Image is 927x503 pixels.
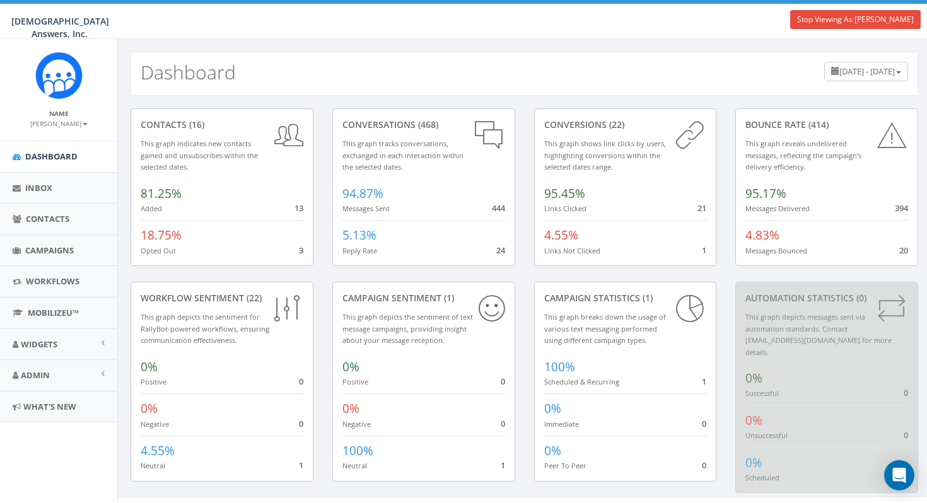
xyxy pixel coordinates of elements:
small: Scheduled [745,473,779,482]
div: Bounce Rate [745,119,908,131]
span: 13 [294,202,303,214]
span: 0% [342,400,359,417]
small: Reply Rate [342,246,377,255]
small: Neutral [141,461,165,470]
span: 1 [702,245,706,256]
small: This graph shows link clicks by users, highlighting conversions within the selected dates range. [544,139,666,171]
small: Name [49,109,69,118]
span: (1) [441,292,454,304]
small: Scheduled & Recurring [544,377,619,386]
span: 4.55% [141,442,175,459]
span: [DEMOGRAPHIC_DATA] Answers, Inc. [11,15,109,40]
span: 4.83% [745,227,779,243]
small: This graph depicts the sentiment of text message campaigns, providing insight about your message ... [342,312,473,345]
small: This graph depicts messages sent via automation standards. Contact [EMAIL_ADDRESS][DOMAIN_NAME] f... [745,312,892,357]
span: (468) [416,119,438,130]
span: 95.45% [544,185,585,202]
span: 0% [745,412,762,429]
span: Contacts [26,213,69,224]
small: Messages Sent [342,204,390,213]
span: Inbox [25,182,52,194]
small: Negative [141,419,169,429]
div: Automation Statistics [745,292,908,304]
small: Positive [342,377,368,386]
span: 94.87% [342,185,383,202]
h2: Dashboard [141,62,236,83]
div: Workflow Sentiment [141,292,303,304]
small: Links Clicked [544,204,586,213]
span: 0% [141,359,158,375]
span: 0 [702,460,706,471]
small: This graph breaks down the usage of various text messaging performed using different campaign types. [544,312,666,345]
div: Campaign Sentiment [342,292,505,304]
span: (22) [607,119,624,130]
span: 1 [299,460,303,471]
span: 444 [492,202,505,214]
span: [DATE] - [DATE] [839,66,895,77]
span: Widgets [21,338,57,350]
small: Successful [745,388,779,398]
span: 0 [501,376,505,387]
small: Unsuccessful [745,431,788,440]
span: 0% [745,454,762,471]
div: conversations [342,119,505,131]
div: contacts [141,119,303,131]
span: Workflows [26,275,79,287]
small: Added [141,204,162,213]
span: 81.25% [141,185,182,202]
span: 95.17% [745,185,786,202]
span: 4.55% [544,227,578,243]
span: 0% [745,370,762,386]
span: (414) [806,119,829,130]
span: 100% [544,359,575,375]
span: (1) [640,292,653,304]
span: 3 [299,245,303,256]
span: 0 [501,418,505,429]
span: 0% [544,400,561,417]
small: This graph tracks conversations, exchanged in each interaction within the selected dates. [342,139,463,171]
span: (22) [244,292,262,304]
div: Open Intercom Messenger [884,460,914,490]
span: 24 [496,245,505,256]
div: conversions [544,119,707,131]
small: Neutral [342,461,367,470]
span: 21 [697,202,706,214]
span: (16) [187,119,204,130]
span: 0 [702,418,706,429]
small: Negative [342,419,371,429]
small: Positive [141,377,166,386]
span: 100% [342,442,373,459]
span: 0% [141,400,158,417]
a: Stop Viewing As [PERSON_NAME] [790,10,921,29]
span: Campaigns [25,245,74,256]
span: 0 [904,387,908,398]
span: 0 [904,429,908,441]
span: MobilizeU™ [28,307,79,318]
small: This graph depicts the sentiment for RallyBot-powered workflows, ensuring communication effective... [141,312,269,345]
span: 0 [299,376,303,387]
small: Immediate [544,419,579,429]
span: 1 [702,376,706,387]
small: Messages Bounced [745,246,807,255]
span: 0% [342,359,359,375]
a: [PERSON_NAME] [30,117,88,129]
span: What's New [23,401,76,412]
small: Opted Out [141,246,176,255]
span: 5.13% [342,227,376,243]
span: (0) [854,292,866,304]
img: Rally_Corp_Icon_1.png [35,52,83,99]
small: [PERSON_NAME] [30,119,88,128]
span: 20 [899,245,908,256]
span: 18.75% [141,227,182,243]
span: 0 [299,418,303,429]
span: 1 [501,460,505,471]
span: 394 [895,202,908,214]
div: Campaign Statistics [544,292,707,304]
small: Peer To Peer [544,461,586,470]
small: Links Not Clicked [544,246,600,255]
span: Admin [21,369,50,381]
small: This graph indicates new contacts gained and unsubscribes within the selected dates. [141,139,258,171]
span: Dashboard [25,151,78,162]
small: This graph reveals undelivered messages, reflecting the campaign's delivery efficiency. [745,139,861,171]
span: 0% [544,442,561,459]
